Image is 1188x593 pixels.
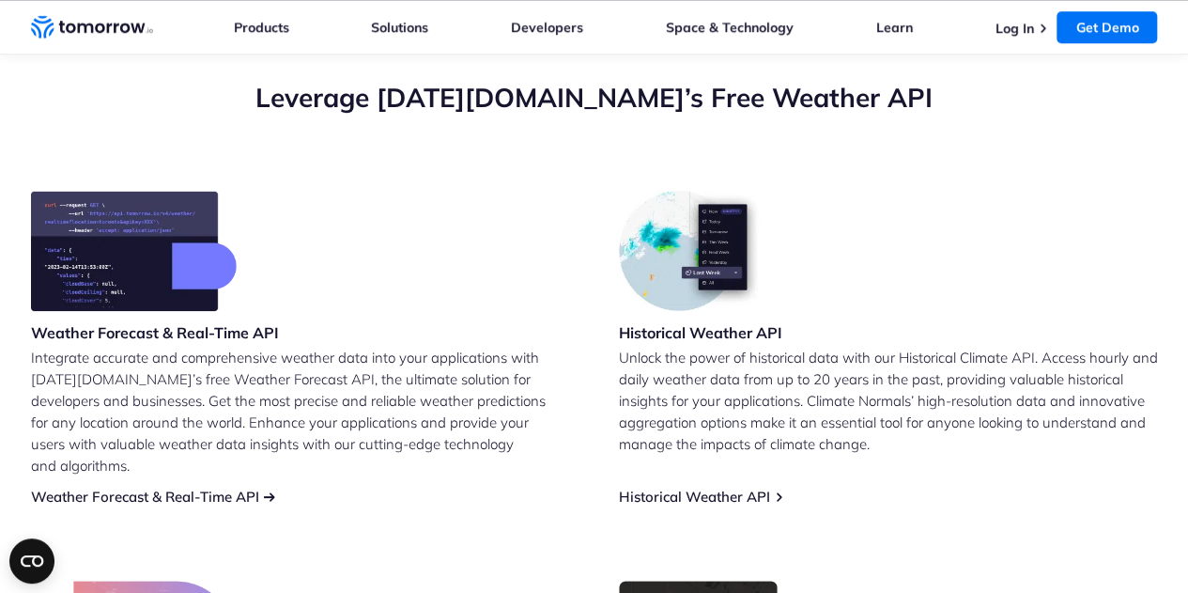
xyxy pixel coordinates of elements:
button: Open CMP widget [9,538,54,584]
a: Get Demo [1057,11,1157,43]
a: Home link [31,13,153,41]
a: Weather Forecast & Real-Time API [31,488,259,506]
h2: Leverage [DATE][DOMAIN_NAME]’s Free Weather API [31,80,1158,116]
p: Integrate accurate and comprehensive weather data into your applications with [DATE][DOMAIN_NAME]... [31,347,570,476]
a: Space & Technology [666,19,794,36]
a: Developers [511,19,583,36]
p: Unlock the power of historical data with our Historical Climate API. Access hourly and daily weat... [619,347,1158,455]
a: Historical Weather API [619,488,770,506]
h3: Historical Weather API [619,322,782,343]
a: Learn [876,19,913,36]
a: Products [234,19,289,36]
h3: Weather Forecast & Real-Time API [31,322,279,343]
a: Log In [995,20,1033,37]
a: Solutions [371,19,428,36]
